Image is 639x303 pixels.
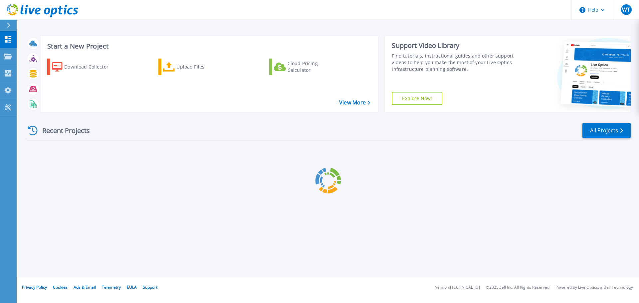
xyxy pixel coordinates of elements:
a: Cloud Pricing Calculator [269,59,343,75]
div: Find tutorials, instructional guides and other support videos to help you make the most of your L... [392,53,517,73]
a: Ads & Email [74,284,96,290]
li: Powered by Live Optics, a Dell Technology [555,285,633,290]
a: EULA [127,284,137,290]
a: Privacy Policy [22,284,47,290]
a: Support [143,284,157,290]
div: Upload Files [176,60,230,74]
a: Cookies [53,284,68,290]
a: Upload Files [158,59,233,75]
a: Explore Now! [392,92,442,105]
span: WT [622,7,630,12]
li: © 2025 Dell Inc. All Rights Reserved [486,285,549,290]
a: View More [339,99,370,106]
div: Download Collector [64,60,117,74]
li: Version: [TECHNICAL_ID] [435,285,480,290]
div: Support Video Library [392,41,517,50]
h3: Start a New Project [47,43,370,50]
a: All Projects [582,123,631,138]
div: Recent Projects [26,122,99,139]
a: Telemetry [102,284,121,290]
div: Cloud Pricing Calculator [288,60,341,74]
a: Download Collector [47,59,121,75]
